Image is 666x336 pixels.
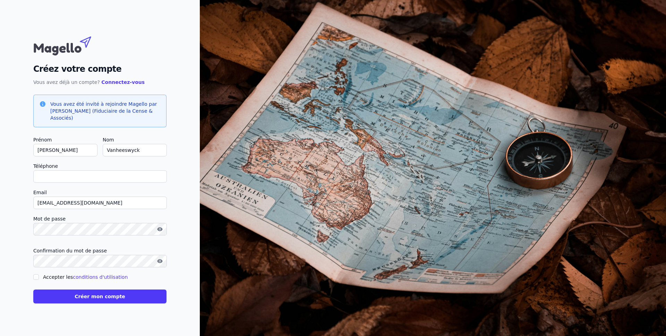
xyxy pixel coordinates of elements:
[33,63,166,75] h2: Créez votre compte
[33,33,106,57] img: Magello
[33,136,97,144] label: Prénom
[33,215,166,223] label: Mot de passe
[33,162,166,170] label: Téléphone
[33,290,166,303] button: Créer mon compte
[73,274,128,280] a: conditions d'utilisation
[103,136,166,144] label: Nom
[33,188,166,197] label: Email
[50,101,161,121] h3: Vous avez été invité à rejoindre Magello par [PERSON_NAME] (Fiduciaire de la Cense & Associés)
[101,79,145,85] a: Connectez-vous
[33,247,166,255] label: Confirmation du mot de passe
[43,274,128,280] label: Accepter les
[33,78,166,86] p: Vous avez déjà un compte?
